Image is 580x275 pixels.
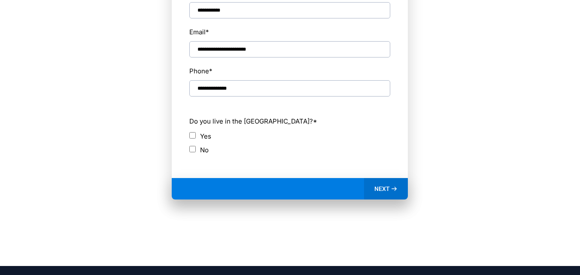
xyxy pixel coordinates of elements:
[200,144,209,156] label: No
[189,26,209,38] label: Email
[189,65,213,77] label: Phone
[374,185,390,193] span: NEXT
[200,130,211,142] label: Yes
[189,115,390,127] label: Do you live in the [GEOGRAPHIC_DATA]?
